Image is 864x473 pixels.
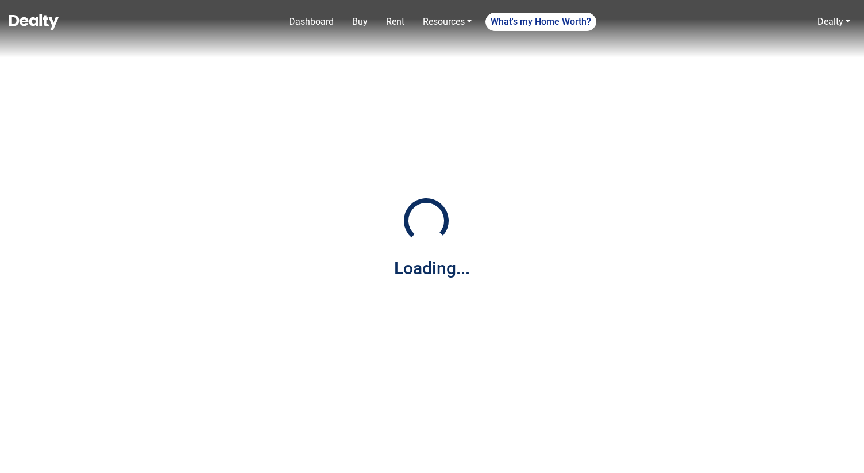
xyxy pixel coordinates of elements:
div: Loading... [394,255,470,281]
a: Resources [418,10,476,33]
a: Rent [381,10,409,33]
a: Dealty [817,16,843,27]
img: Dealty - Buy, Sell & Rent Homes [9,14,59,30]
a: Dashboard [284,10,338,33]
a: Dealty [813,10,855,33]
img: Loading [398,192,455,249]
a: What's my Home Worth? [485,13,596,31]
a: Buy [348,10,372,33]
